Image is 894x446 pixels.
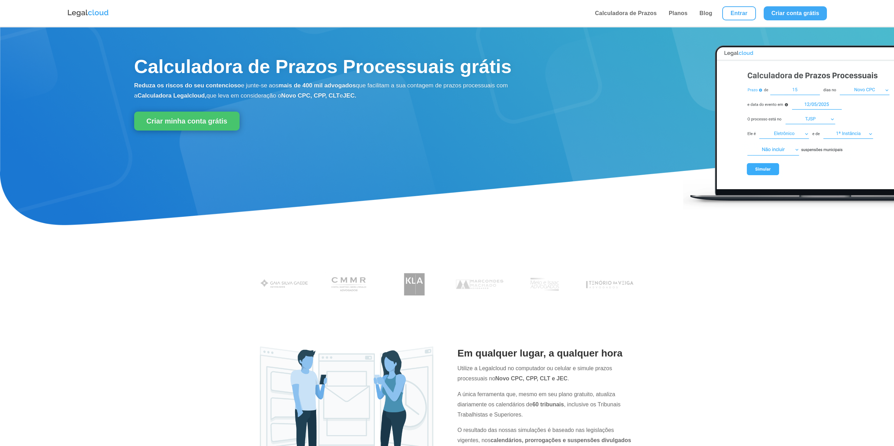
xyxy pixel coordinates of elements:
a: Criar conta grátis [764,6,827,20]
a: Entrar [722,6,756,20]
p: Utilize a Legalcloud no computador ou celular e simule prazos processuais no . [457,364,637,390]
b: Reduza os riscos do seu contencioso [134,82,241,89]
b: JEC. [343,92,356,99]
b: Novo CPC, CPP, CLT [281,92,340,99]
img: Marcondes Machado Advogados utilizam a Legalcloud [453,269,507,299]
img: Logo da Legalcloud [67,9,109,18]
img: Calculadora de Prazos Processuais Legalcloud [683,38,894,210]
p: A única ferramenta que, mesmo em seu plano gratuito, atualiza diariamente os calendários de , inc... [457,390,637,425]
b: Calculadora Legalcloud, [137,92,207,99]
b: mais de 400 mil advogados [279,82,356,89]
strong: Novo CPC, CPP, CLT e JEC [495,375,568,381]
img: Gaia Silva Gaede Advogados Associados [257,269,311,299]
a: Calculadora de Prazos Processuais Legalcloud [683,205,894,211]
a: Criar minha conta grátis [134,112,240,131]
img: Costa Martins Meira Rinaldi Advogados [322,269,376,299]
p: e junte-se aos que facilitam a sua contagem de prazos processuais com a que leva em consideração o e [134,81,536,101]
img: Tenório da Veiga Advogados [583,269,637,299]
h2: Em qualquer lugar, a qualquer hora [457,346,637,364]
img: Koury Lopes Advogados [387,269,441,299]
span: Calculadora de Prazos Processuais grátis [134,56,511,77]
strong: 60 tribunais [533,401,564,407]
img: Profissionais do escritório Melo e Isaac Advogados utilizam a Legalcloud [518,269,572,299]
